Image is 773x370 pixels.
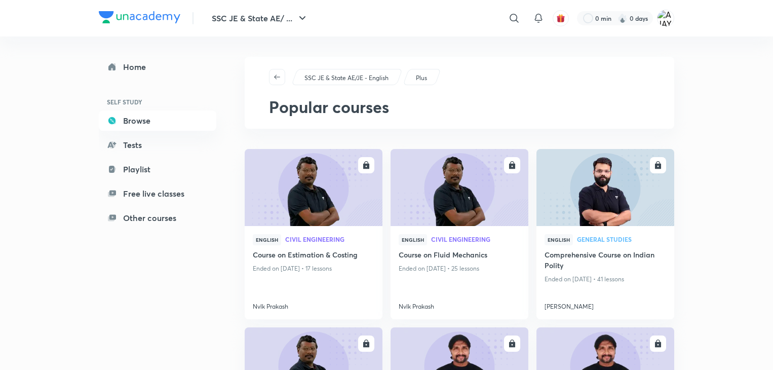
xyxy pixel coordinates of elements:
[99,135,216,155] a: Tests
[99,57,216,77] a: Home
[577,236,666,242] span: General Studies
[391,149,528,226] a: new-thumbnail
[399,262,520,275] p: Ended on [DATE] • 25 lessons
[553,10,569,26] button: avatar
[389,149,529,227] img: new-thumbnail
[399,298,520,311] a: Nvlk Prakash
[545,298,666,311] a: [PERSON_NAME]
[556,14,565,23] img: avatar
[657,10,674,27] img: AJAY KUMAR
[414,73,429,83] a: Plus
[99,11,180,23] img: Company Logo
[253,262,374,275] p: Ended on [DATE] • 17 lessons
[577,236,666,243] a: General Studies
[545,234,573,245] span: English
[253,234,281,245] span: English
[431,236,520,242] span: Civil Engineering
[285,236,374,242] span: Civil Engineering
[285,236,374,243] a: Civil Engineering
[269,97,674,117] h1: Popular courses
[399,234,427,245] span: English
[253,298,374,311] a: Nvlk Prakash
[243,149,383,227] img: new-thumbnail
[545,249,666,273] a: Comprehensive Course on Indian Polity
[99,11,180,26] a: Company Logo
[545,273,666,286] p: Ended on [DATE] • 41 lessons
[99,110,216,131] a: Browse
[99,159,216,179] a: Playlist
[399,249,520,262] a: Course on Fluid Mechanics
[99,208,216,228] a: Other courses
[245,149,382,226] a: new-thumbnail
[206,8,315,28] button: SSC JE & State AE/ ...
[99,93,216,110] h6: SELF STUDY
[416,73,427,83] p: Plus
[304,73,389,83] p: SSC JE & State AE/JE - English
[253,249,374,262] a: Course on Estimation & Costing
[99,183,216,204] a: Free live classes
[431,236,520,243] a: Civil Engineering
[536,149,674,226] a: new-thumbnail
[303,73,391,83] a: SSC JE & State AE/JE - English
[535,149,675,227] img: new-thumbnail
[617,13,628,23] img: streak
